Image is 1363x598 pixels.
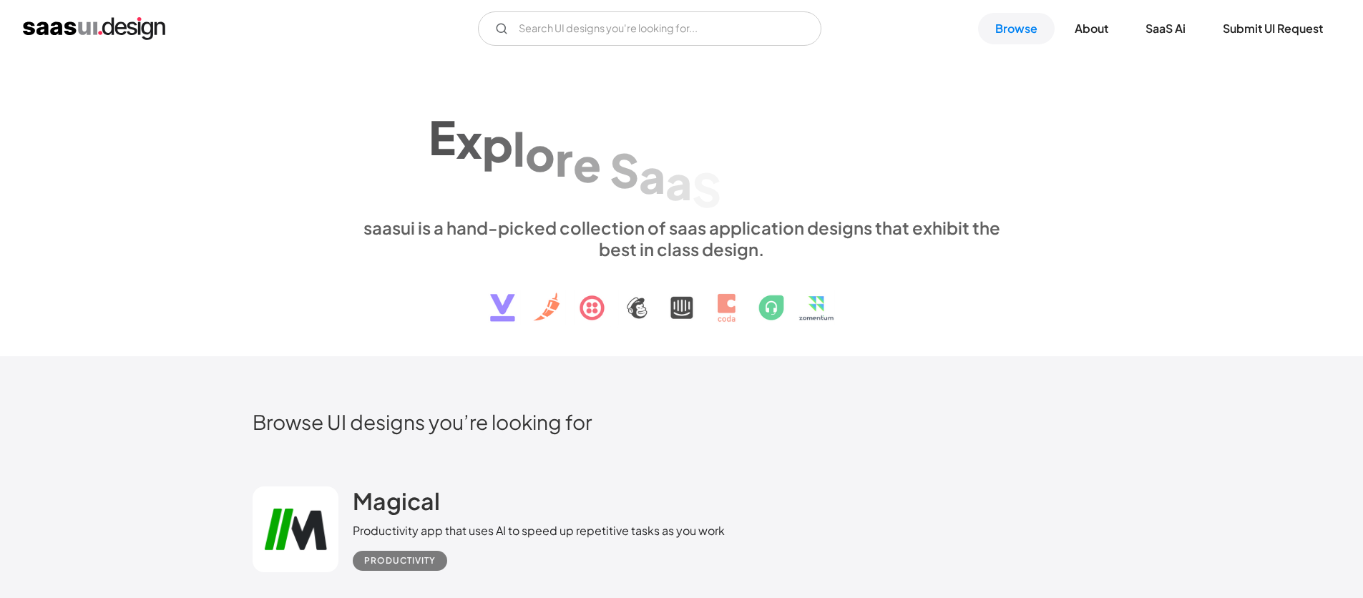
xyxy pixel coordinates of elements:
h1: Explore SaaS UI design patterns & interactions. [353,93,1011,203]
div: E [429,109,456,165]
a: About [1057,13,1125,44]
div: a [639,148,665,203]
div: a [665,155,692,210]
div: Productivity [364,552,436,569]
div: S [610,142,639,197]
div: r [555,131,573,186]
a: Submit UI Request [1206,13,1340,44]
a: SaaS Ai [1128,13,1203,44]
h2: Browse UI designs you’re looking for [253,409,1111,434]
img: text, icon, saas logo [465,260,899,334]
a: Browse [978,13,1055,44]
div: o [525,126,555,181]
div: p [482,117,513,172]
div: Productivity app that uses AI to speed up repetitive tasks as you work [353,522,725,539]
div: S [692,161,721,216]
h2: Magical [353,486,440,515]
div: x [456,113,482,168]
div: l [513,121,525,176]
form: Email Form [478,11,821,46]
div: e [573,136,601,191]
a: home [23,17,165,40]
a: Magical [353,486,440,522]
input: Search UI designs you're looking for... [478,11,821,46]
div: saasui is a hand-picked collection of saas application designs that exhibit the best in class des... [353,217,1011,260]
